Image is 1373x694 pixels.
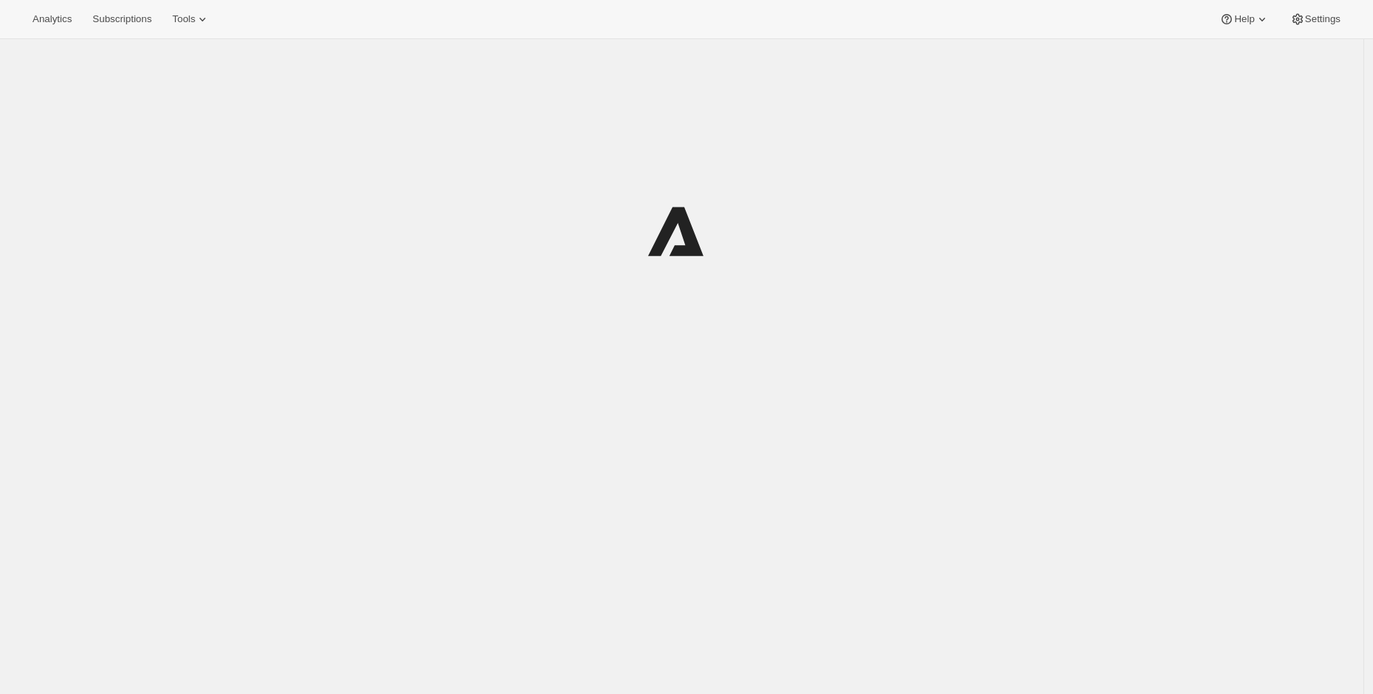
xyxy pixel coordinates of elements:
span: Analytics [33,13,72,25]
span: Help [1234,13,1254,25]
span: Subscriptions [92,13,151,25]
button: Help [1210,9,1278,30]
button: Settings [1281,9,1349,30]
span: Tools [172,13,195,25]
span: Settings [1305,13,1340,25]
button: Subscriptions [84,9,160,30]
button: Tools [163,9,219,30]
button: Analytics [24,9,81,30]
